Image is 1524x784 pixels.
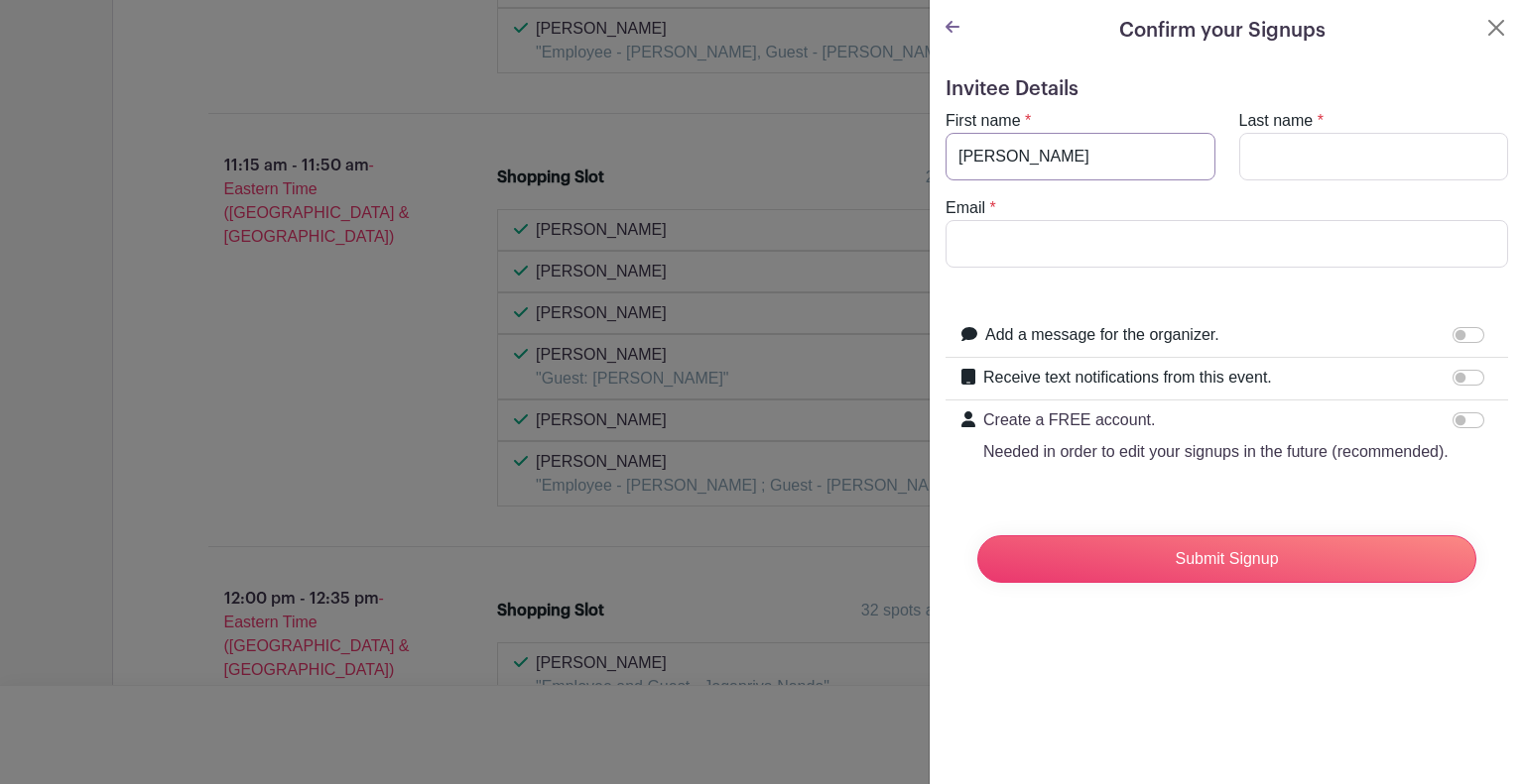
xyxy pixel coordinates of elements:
[977,535,1476,583] input: Submit Signup
[1484,16,1508,40] button: Close
[1119,16,1326,46] h5: Confirm your Signups
[985,323,1219,347] label: Add a message for the organizer.
[946,109,1021,133] label: First name
[983,408,1449,432] p: Create a FREE account.
[983,366,1272,390] label: Receive text notifications from this event.
[1239,109,1314,133] label: Last name
[946,77,1508,101] h5: Invitee Details
[983,440,1449,464] p: Needed in order to edit your signups in the future (recommended).
[946,196,985,220] label: Email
